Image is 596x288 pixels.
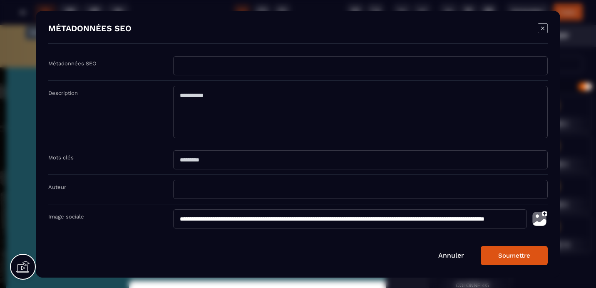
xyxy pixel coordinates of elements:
label: Métadonnées SEO [48,60,97,67]
img: photo-upload.002a6cb0.svg [531,209,548,228]
h1: 3 secrets de soignants qui ne craquent pas : retrouver le sommeil, la clarté mentale et la sérénité [125,67,474,159]
h4: MÉTADONNÉES SEO [48,23,132,35]
label: Auteur [48,184,66,190]
a: Annuler [438,251,464,259]
label: Description [48,90,78,96]
label: Mots clés [48,154,74,161]
h1: - Sans avoir besoin de tout plaquer - Sans nouvelles contraintes - Sans devoir te justifier [125,176,474,214]
label: Image sociale [48,214,84,220]
text: MASTERCLASS INEDITE [DATE] 18h00 [12,6,587,36]
button: Soumettre [481,246,548,265]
